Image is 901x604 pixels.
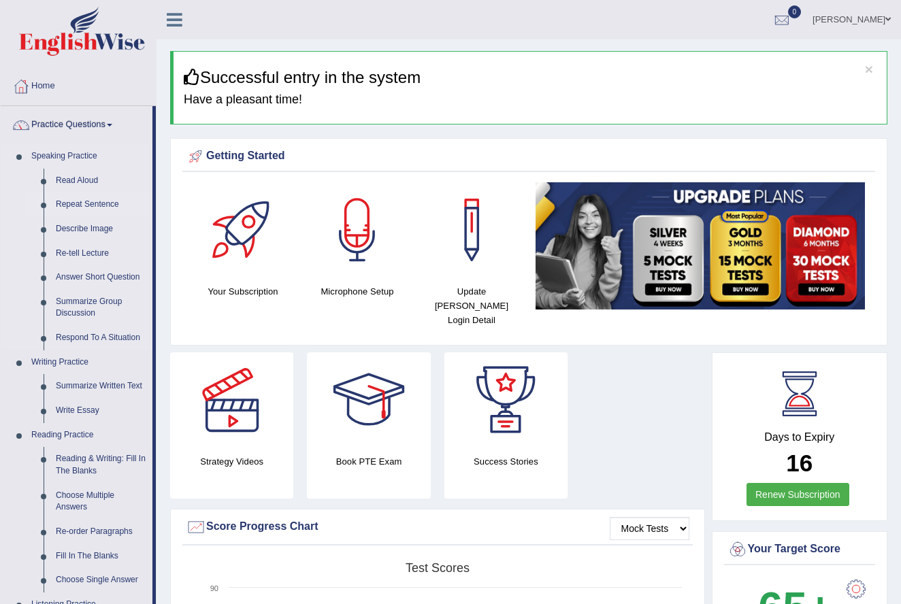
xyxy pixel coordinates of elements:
[50,192,152,217] a: Repeat Sentence
[50,544,152,569] a: Fill In The Blanks
[193,284,293,299] h4: Your Subscription
[1,67,156,101] a: Home
[50,374,152,399] a: Summarize Written Text
[865,62,873,76] button: ×
[184,69,877,86] h3: Successful entry in the system
[25,144,152,169] a: Speaking Practice
[186,517,689,537] div: Score Progress Chart
[50,447,152,483] a: Reading & Writing: Fill In The Blanks
[786,450,813,476] b: 16
[186,146,872,167] div: Getting Started
[50,290,152,326] a: Summarize Group Discussion
[727,431,872,443] h4: Days to Expiry
[50,568,152,592] a: Choose Single Answer
[50,520,152,544] a: Re-order Paragraphs
[421,284,522,327] h4: Update [PERSON_NAME] Login Detail
[444,454,568,469] h4: Success Stories
[170,454,293,469] h4: Strategy Videos
[25,423,152,448] a: Reading Practice
[536,182,865,309] img: small5.jpg
[50,265,152,290] a: Answer Short Question
[1,106,152,140] a: Practice Questions
[50,399,152,423] a: Write Essay
[50,484,152,520] a: Choose Multiple Answers
[184,93,877,107] h4: Have a pleasant time!
[50,169,152,193] a: Read Aloud
[25,350,152,375] a: Writing Practice
[307,284,408,299] h4: Microphone Setup
[50,217,152,241] a: Describe Image
[788,5,802,18] span: 0
[307,454,430,469] h4: Book PTE Exam
[406,561,470,575] tspan: Test scores
[727,539,872,560] div: Your Target Score
[747,483,849,506] a: Renew Subscription
[50,241,152,266] a: Re-tell Lecture
[210,584,218,592] text: 90
[50,326,152,350] a: Respond To A Situation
